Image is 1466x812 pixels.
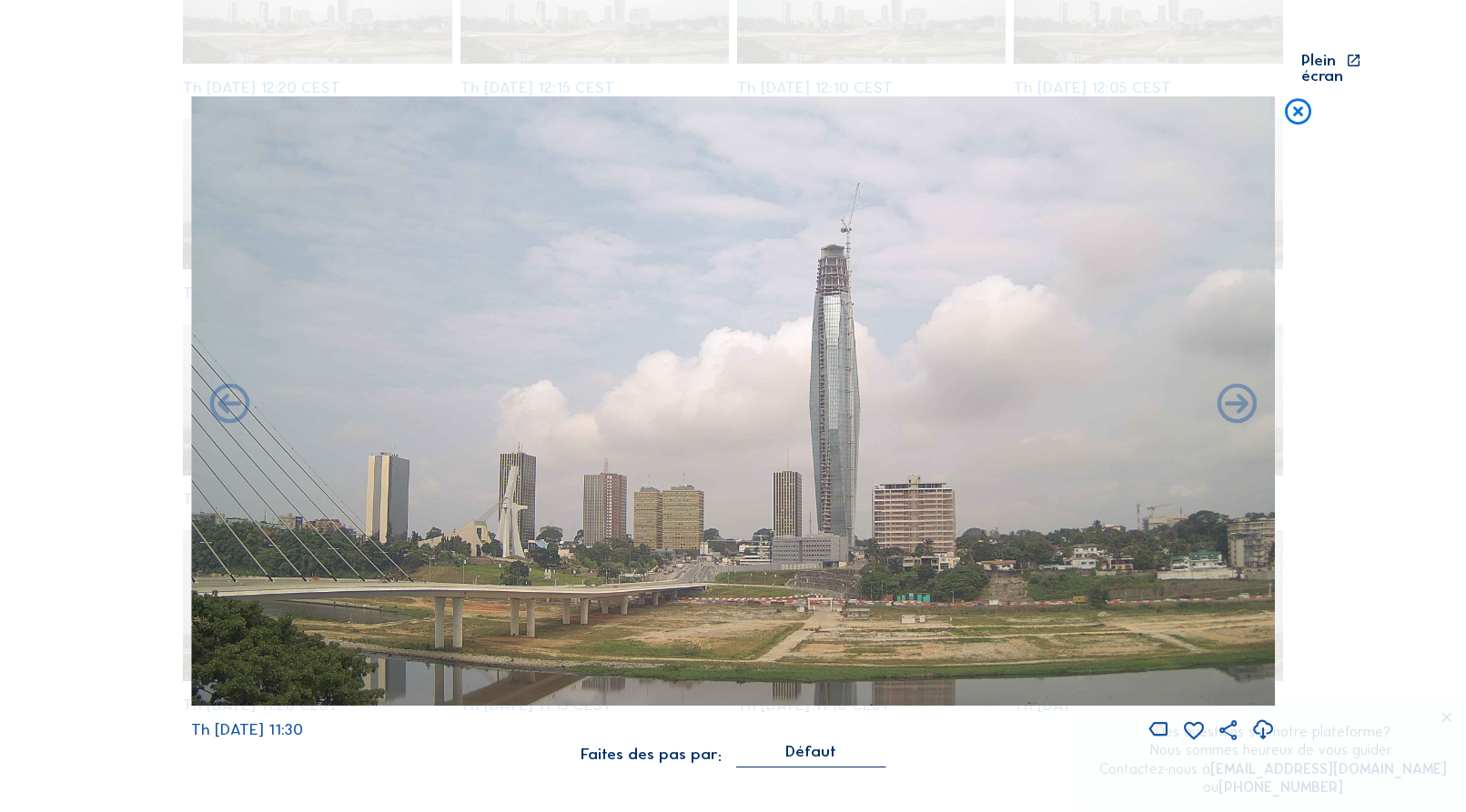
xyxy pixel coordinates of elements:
[1213,381,1260,428] i: Back
[785,743,836,759] div: Défaut
[206,381,253,428] i: Forward
[581,747,722,762] div: Faites des pas par:
[736,743,885,767] div: Défaut
[191,719,303,739] span: Th [DATE] 11:30
[191,96,1275,706] img: Image
[1301,53,1343,85] div: Plein écran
